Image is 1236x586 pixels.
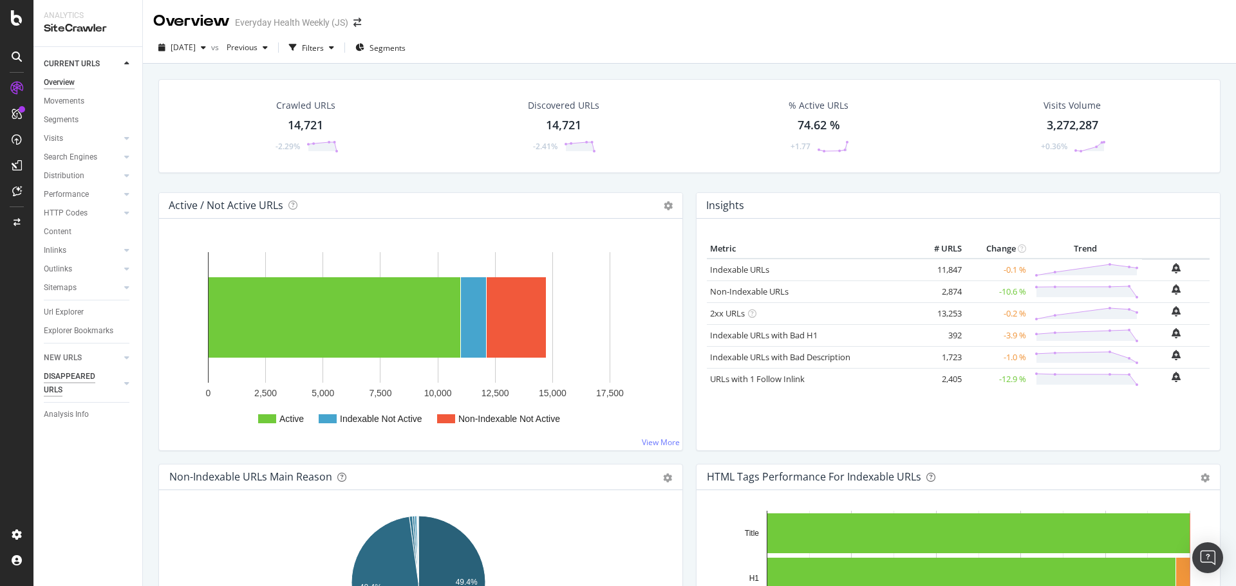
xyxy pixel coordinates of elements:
div: bell-plus [1172,284,1181,295]
a: Analysis Info [44,408,133,421]
div: -2.29% [276,141,300,152]
div: Explorer Bookmarks [44,324,113,338]
div: bell-plus [1172,306,1181,316]
div: HTTP Codes [44,206,88,220]
div: 74.62 % [798,117,840,134]
span: Segments [370,42,406,53]
text: Indexable Not Active [340,414,422,424]
th: # URLS [913,239,965,259]
div: Crawled URLs [276,99,335,112]
td: 2,874 [913,280,965,302]
div: Content [44,225,71,239]
div: Url Explorer [44,306,84,319]
div: SiteCrawler [44,21,132,36]
div: Inlinks [44,244,66,257]
div: 14,721 [288,117,323,134]
div: Open Intercom Messenger [1192,542,1223,573]
button: Segments [350,37,411,58]
a: Distribution [44,169,120,183]
a: Indexable URLs [710,264,769,275]
div: Analytics [44,10,132,21]
div: gear [1201,473,1210,482]
a: NEW URLS [44,351,120,365]
td: -0.1 % [965,259,1029,281]
button: [DATE] [153,37,211,58]
a: Overview [44,76,133,89]
div: Sitemaps [44,281,77,295]
div: HTML Tags Performance for Indexable URLs [707,470,921,483]
div: Overview [153,10,230,32]
div: % Active URLs [789,99,848,112]
div: Analysis Info [44,408,89,421]
td: 13,253 [913,302,965,324]
a: 2xx URLs [710,307,745,319]
div: DISAPPEARED URLS [44,370,109,397]
svg: A chart. [169,239,672,440]
div: Distribution [44,169,84,183]
div: NEW URLS [44,351,82,365]
a: Explorer Bookmarks [44,324,133,338]
h4: Insights [706,197,744,214]
a: Url Explorer [44,306,133,319]
td: -3.9 % [965,324,1029,346]
td: 2,405 [913,368,965,390]
a: Content [44,225,133,239]
td: -12.9 % [965,368,1029,390]
text: 7,500 [369,388,391,398]
a: Search Engines [44,151,120,164]
td: -0.2 % [965,302,1029,324]
div: Search Engines [44,151,97,164]
td: -10.6 % [965,280,1029,302]
button: Previous [221,37,273,58]
th: Metric [707,239,913,259]
a: Outlinks [44,262,120,276]
div: 14,721 [546,117,581,134]
td: 11,847 [913,259,965,281]
text: Active [279,414,304,424]
div: Visits Volume [1044,99,1101,112]
a: Sitemaps [44,281,120,295]
text: Non-Indexable Not Active [458,414,560,424]
text: 5,000 [312,388,334,398]
div: +0.36% [1041,141,1067,152]
td: -1.0 % [965,346,1029,368]
div: +1.77 [791,141,810,152]
div: bell-plus [1172,328,1181,338]
div: 3,272,287 [1047,117,1098,134]
text: 12,500 [482,388,509,398]
text: 10,000 [424,388,452,398]
a: CURRENT URLS [44,57,120,71]
div: Visits [44,132,63,145]
h4: Active / Not Active URLs [169,197,283,214]
text: 17,500 [596,388,624,398]
a: URLs with 1 Follow Inlink [710,373,805,385]
text: 2,500 [254,388,277,398]
div: Non-Indexable URLs Main Reason [169,470,332,483]
a: Performance [44,188,120,201]
td: 392 [913,324,965,346]
div: Outlinks [44,262,72,276]
i: Options [664,201,673,210]
text: Title [745,529,760,538]
td: 1,723 [913,346,965,368]
text: H1 [749,574,760,583]
a: Inlinks [44,244,120,257]
div: bell-plus [1172,263,1181,273]
a: View More [642,437,680,448]
a: Visits [44,132,120,145]
text: 0 [206,388,211,398]
a: HTTP Codes [44,206,120,220]
span: 2025 Sep. 17th [171,42,196,53]
div: Discovered URLs [528,99,599,112]
div: arrow-right-arrow-left [353,18,361,27]
div: Performance [44,188,89,201]
div: CURRENT URLS [44,57,100,71]
a: Indexable URLs with Bad H1 [710,329,818,341]
div: Segments [44,113,79,127]
button: Filters [284,37,339,58]
a: DISAPPEARED URLS [44,370,120,397]
div: bell-plus [1172,372,1181,382]
div: gear [663,473,672,482]
text: 15,000 [539,388,566,398]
